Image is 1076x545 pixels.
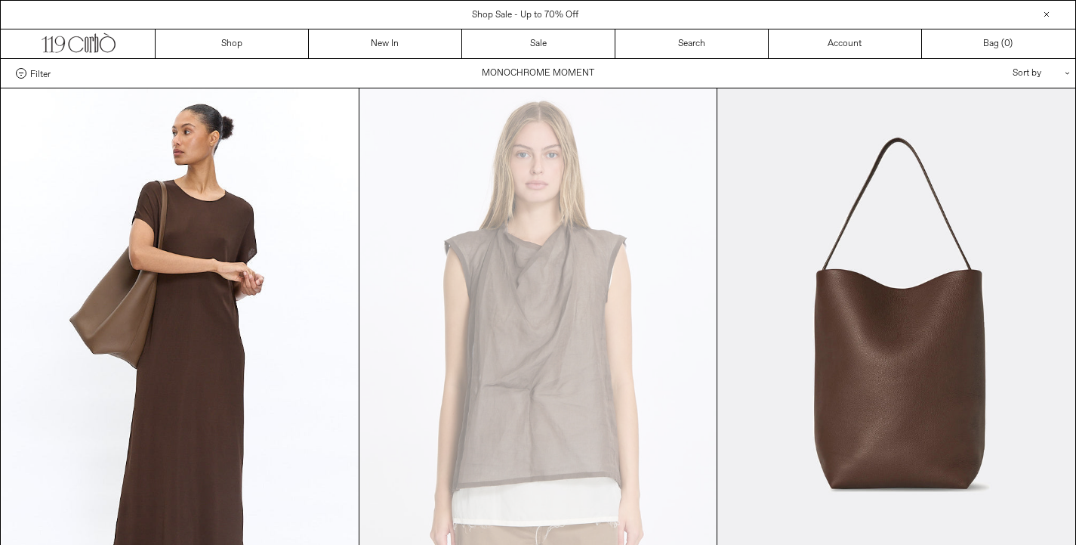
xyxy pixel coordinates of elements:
[615,29,769,58] a: Search
[1004,37,1013,51] span: )
[922,29,1075,58] a: Bag ()
[156,29,309,58] a: Shop
[924,59,1060,88] div: Sort by
[309,29,462,58] a: New In
[30,68,51,79] span: Filter
[462,29,615,58] a: Sale
[1004,38,1010,50] span: 0
[769,29,922,58] a: Account
[472,9,578,21] a: Shop Sale - Up to 70% Off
